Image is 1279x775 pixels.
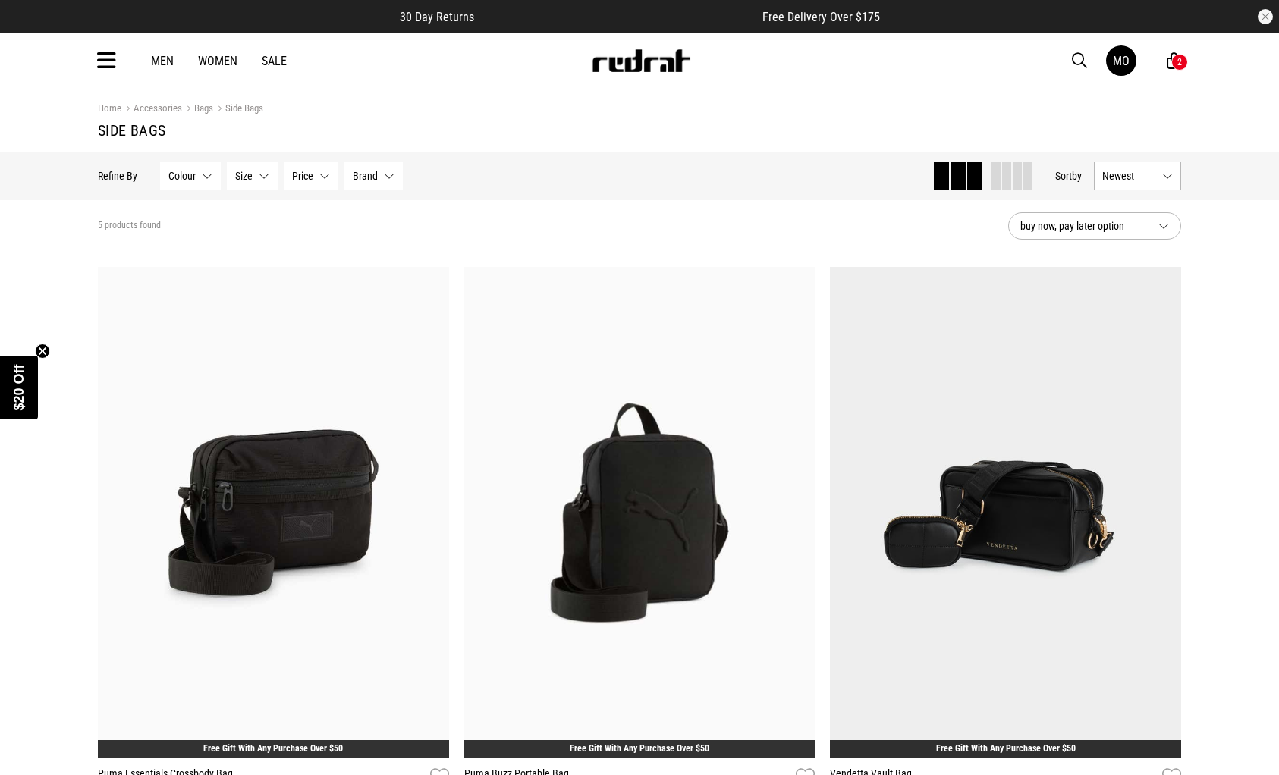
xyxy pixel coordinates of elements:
span: Free Delivery Over $175 [762,10,880,24]
a: Free Gift With Any Purchase Over $50 [203,743,343,754]
img: Redrat logo [591,49,691,72]
a: Sale [262,54,287,68]
img: Puma Buzz Portable Bag in Black [464,267,815,758]
span: Price [292,170,313,182]
p: Refine By [98,170,137,182]
button: buy now, pay later option [1008,212,1181,240]
iframe: Customer reviews powered by Trustpilot [504,9,732,24]
img: Vendetta Vault Bag in Black [830,267,1181,758]
button: Sortby [1055,167,1082,185]
span: buy now, pay later option [1020,217,1146,235]
button: Newest [1094,162,1181,190]
span: Brand [353,170,378,182]
a: Women [198,54,237,68]
a: Home [98,102,121,114]
div: MO [1113,54,1130,68]
div: 2 [1177,57,1182,67]
span: $20 Off [11,364,27,410]
button: Size [227,162,278,190]
button: Brand [344,162,403,190]
a: Accessories [121,102,182,117]
span: by [1072,170,1082,182]
a: Free Gift With Any Purchase Over $50 [570,743,709,754]
button: Price [284,162,338,190]
h1: Side Bags [98,121,1181,140]
span: Size [235,170,253,182]
button: Colour [160,162,221,190]
a: Free Gift With Any Purchase Over $50 [936,743,1076,754]
span: Colour [168,170,196,182]
a: 2 [1167,53,1181,69]
a: Side Bags [213,102,263,117]
img: Puma Essentials Crossbody Bag in Black [98,267,449,758]
a: Bags [182,102,213,117]
span: Newest [1102,170,1156,182]
span: 30 Day Returns [400,10,474,24]
span: 5 products found [98,220,161,232]
a: Men [151,54,174,68]
button: Close teaser [35,344,50,359]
